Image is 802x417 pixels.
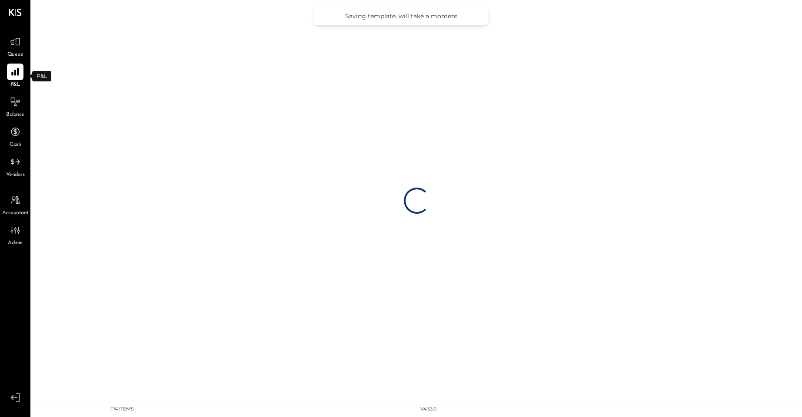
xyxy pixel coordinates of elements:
span: P&L [10,81,20,89]
span: Queue [7,51,23,59]
a: Admin [0,222,30,247]
div: Saving template, will take a moment [323,12,479,20]
a: Vendors [0,154,30,179]
span: Admin [8,239,23,247]
span: Accountant [2,209,29,217]
span: Cash [10,141,21,149]
a: Queue [0,34,30,59]
a: Cash [0,124,30,149]
span: Balance [6,111,24,119]
a: Balance [0,94,30,119]
div: P&L [32,71,51,81]
span: Vendors [6,171,25,179]
a: Accountant [0,192,30,217]
a: P&L [0,64,30,89]
div: v 4.33.0 [420,406,436,413]
div: 174 items [111,406,134,413]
